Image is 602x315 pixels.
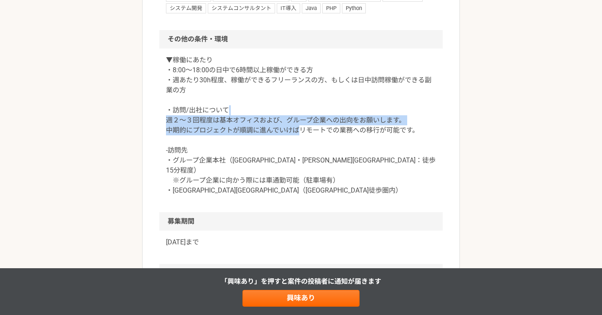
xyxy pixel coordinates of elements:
span: システム開発 [166,3,206,13]
h2: その他の条件・環境 [159,30,443,48]
h2: 募集期間 [159,212,443,231]
span: Python [342,3,366,13]
p: [DATE]まで [166,237,436,247]
span: PHP [322,3,340,13]
span: IT導入 [277,3,300,13]
a: 興味あり [242,290,360,307]
h2: 募集企業 [159,264,443,282]
span: システムコンサルタント [208,3,275,13]
span: Java [302,3,321,13]
p: 「興味あり」を押すと 案件の投稿者に通知が届きます [221,277,381,287]
p: ▼稼働にあたり ・8:00〜18:00の日中で6時間以上稼働ができる方 ・週あたり30h程度、稼働ができるフリーランスの方、もしくは日中訪問稼働ができる副業の方 ・訪問/出社について 週２〜３回... [166,55,436,196]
